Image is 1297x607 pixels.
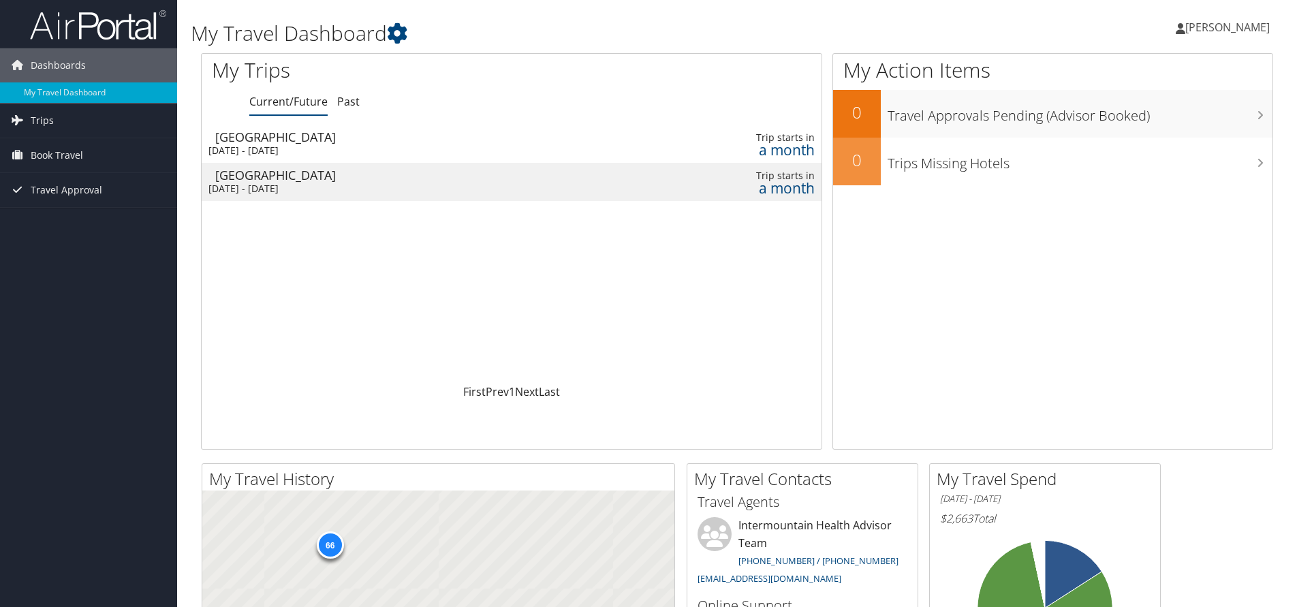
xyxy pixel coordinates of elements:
[486,384,509,399] a: Prev
[215,131,600,143] div: [GEOGRAPHIC_DATA]
[691,517,914,590] li: Intermountain Health Advisor Team
[31,48,86,82] span: Dashboards
[191,19,919,48] h1: My Travel Dashboard
[888,147,1272,173] h3: Trips Missing Hotels
[208,183,593,195] div: [DATE] - [DATE]
[676,131,815,144] div: Trip starts in
[249,94,328,109] a: Current/Future
[698,493,907,512] h3: Travel Agents
[209,467,674,491] h2: My Travel History
[30,9,166,41] img: airportal-logo.png
[1185,20,1270,35] span: [PERSON_NAME]
[676,144,815,156] div: a month
[208,144,593,157] div: [DATE] - [DATE]
[940,511,973,526] span: $2,663
[698,572,841,585] a: [EMAIL_ADDRESS][DOMAIN_NAME]
[463,384,486,399] a: First
[31,173,102,207] span: Travel Approval
[833,56,1272,84] h1: My Action Items
[833,138,1272,185] a: 0Trips Missing Hotels
[833,149,881,172] h2: 0
[694,467,918,491] h2: My Travel Contacts
[676,170,815,182] div: Trip starts in
[515,384,539,399] a: Next
[31,104,54,138] span: Trips
[940,493,1150,505] h6: [DATE] - [DATE]
[31,138,83,172] span: Book Travel
[337,94,360,109] a: Past
[888,99,1272,125] h3: Travel Approvals Pending (Advisor Booked)
[833,101,881,124] h2: 0
[937,467,1160,491] h2: My Travel Spend
[676,182,815,194] div: a month
[940,511,1150,526] h6: Total
[509,384,515,399] a: 1
[316,531,343,559] div: 66
[833,90,1272,138] a: 0Travel Approvals Pending (Advisor Booked)
[738,555,898,567] a: [PHONE_NUMBER] / [PHONE_NUMBER]
[212,56,553,84] h1: My Trips
[1176,7,1283,48] a: [PERSON_NAME]
[215,169,600,181] div: [GEOGRAPHIC_DATA]
[539,384,560,399] a: Last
